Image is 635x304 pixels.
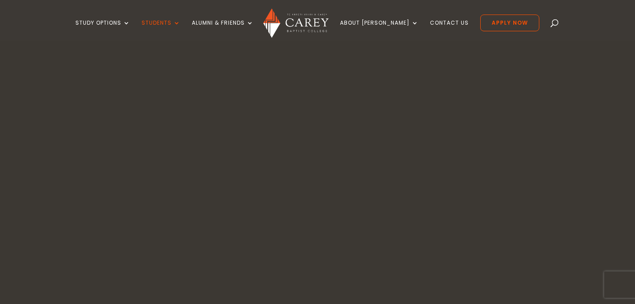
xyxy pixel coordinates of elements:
img: Carey Baptist College [263,8,328,38]
a: Study Options [75,20,130,41]
a: Contact Us [430,20,469,41]
a: Students [142,20,180,41]
a: Alumni & Friends [192,20,254,41]
a: About [PERSON_NAME] [340,20,418,41]
a: Apply Now [480,15,539,31]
